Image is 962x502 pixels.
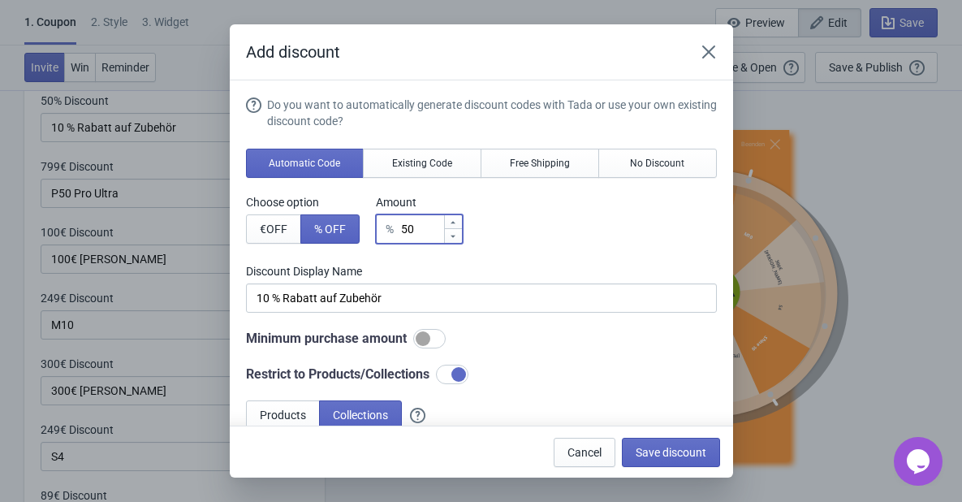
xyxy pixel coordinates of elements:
[246,329,717,348] div: Minimum purchase amount
[260,409,306,422] span: Products
[386,219,394,239] div: %
[246,41,678,63] h2: Add discount
[392,157,452,170] span: Existing Code
[246,365,717,384] div: Restrict to Products/Collections
[246,400,320,430] button: Products
[319,400,402,430] button: Collections
[630,157,684,170] span: No Discount
[894,437,946,486] iframe: chat widget
[246,263,717,279] label: Discount Display Name
[260,223,287,236] span: € OFF
[622,438,720,467] button: Save discount
[269,157,340,170] span: Automatic Code
[694,37,723,67] button: Close
[481,149,599,178] button: Free Shipping
[376,194,463,210] label: Amount
[246,149,365,178] button: Automatic Code
[554,438,615,467] button: Cancel
[314,223,346,236] span: % OFF
[363,149,481,178] button: Existing Code
[246,214,301,244] button: €OFF
[333,409,388,422] span: Collections
[598,149,717,178] button: No Discount
[567,446,602,459] span: Cancel
[300,214,360,244] button: % OFF
[267,97,717,129] div: Do you want to automatically generate discount codes with Tada or use your own existing discount ...
[636,446,706,459] span: Save discount
[510,157,570,170] span: Free Shipping
[246,194,360,210] label: Choose option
